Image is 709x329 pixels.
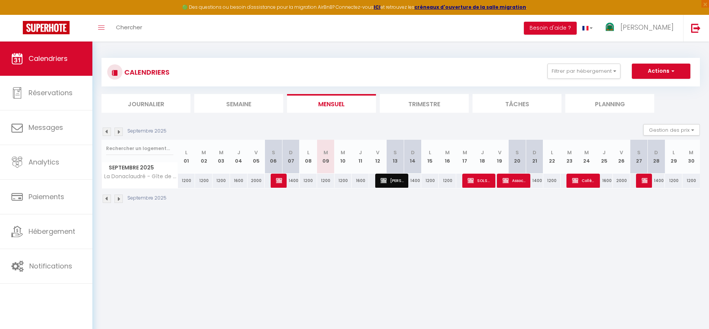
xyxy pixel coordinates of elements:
abbr: V [498,149,501,156]
th: 11 [352,140,369,174]
th: 10 [335,140,352,174]
span: Collège Montessori 21 Pantin Villette [PERSON_NAME] [572,173,595,188]
span: La Donaclaudré - Gîte de groupe en pleine nature, idéal pour tous vos séjours ! [103,174,179,179]
abbr: M [689,149,693,156]
div: 1200 [335,174,352,188]
a: ICI [374,4,381,10]
h3: CALENDRIERS [122,64,170,81]
div: 1400 [404,174,422,188]
span: Paiements [29,192,64,201]
abbr: D [411,149,415,156]
a: ... [PERSON_NAME] [598,15,683,42]
span: [PERSON_NAME] [276,173,282,188]
div: 1200 [213,174,230,188]
abbr: S [393,149,397,156]
span: [PERSON_NAME] [620,22,674,32]
abbr: M [567,149,572,156]
th: 05 [247,140,265,174]
abbr: M [219,149,224,156]
th: 23 [561,140,578,174]
th: 18 [474,140,491,174]
a: créneaux d'ouverture de la salle migration [414,4,526,10]
th: 07 [282,140,300,174]
span: Analytics [29,157,59,167]
li: Semaine [194,94,283,113]
div: 1200 [439,174,456,188]
a: Chercher [110,15,148,42]
th: 24 [578,140,595,174]
abbr: D [289,149,293,156]
th: 17 [456,140,474,174]
span: [PERSON_NAME] [642,173,647,188]
div: 1600 [230,174,247,188]
span: Hébergement [29,227,75,236]
th: 14 [404,140,422,174]
div: 1200 [300,174,317,188]
span: [PERSON_NAME] [381,173,404,188]
span: Messages [29,123,63,132]
th: 01 [178,140,195,174]
abbr: S [637,149,641,156]
div: 1600 [352,174,369,188]
span: Notifications [29,261,72,271]
abbr: J [359,149,362,156]
th: 27 [630,140,648,174]
abbr: L [551,149,553,156]
abbr: L [429,149,431,156]
div: 1200 [178,174,195,188]
th: 26 [613,140,630,174]
div: 2000 [613,174,630,188]
span: SOLSTYCE [PERSON_NAME] [468,173,491,188]
div: 1200 [665,174,682,188]
th: 12 [369,140,387,174]
abbr: S [272,149,275,156]
abbr: S [515,149,519,156]
abbr: J [603,149,606,156]
th: 09 [317,140,335,174]
div: 1200 [543,174,561,188]
th: 16 [439,140,456,174]
li: Trimestre [380,94,469,113]
div: 1400 [648,174,665,188]
abbr: J [481,149,484,156]
th: 30 [682,140,700,174]
span: Septembre 2025 [102,162,178,173]
button: Filtrer par hébergement [547,64,620,79]
div: 1200 [682,174,700,188]
th: 20 [508,140,526,174]
span: Chercher [116,23,142,31]
div: 1400 [526,174,543,188]
th: 04 [230,140,247,174]
div: 1400 [282,174,300,188]
button: Actions [632,64,690,79]
th: 13 [387,140,404,174]
p: Septembre 2025 [127,128,167,135]
abbr: M [201,149,206,156]
li: Journalier [102,94,190,113]
abbr: D [533,149,536,156]
th: 29 [665,140,682,174]
th: 02 [195,140,213,174]
th: 25 [595,140,613,174]
img: Super Booking [23,21,70,34]
th: 03 [213,140,230,174]
button: Gestion des prix [643,124,700,136]
abbr: D [654,149,658,156]
span: Association DauFA Mme Fardeau Angèle [503,173,526,188]
span: Réservations [29,88,73,97]
abbr: L [307,149,309,156]
p: Septembre 2025 [127,195,167,202]
th: 15 [421,140,439,174]
div: 1200 [421,174,439,188]
abbr: V [620,149,623,156]
img: logout [691,23,701,33]
abbr: V [376,149,379,156]
li: Mensuel [287,94,376,113]
div: 1600 [595,174,613,188]
abbr: M [584,149,589,156]
div: 1200 [195,174,213,188]
abbr: L [185,149,187,156]
abbr: L [673,149,675,156]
